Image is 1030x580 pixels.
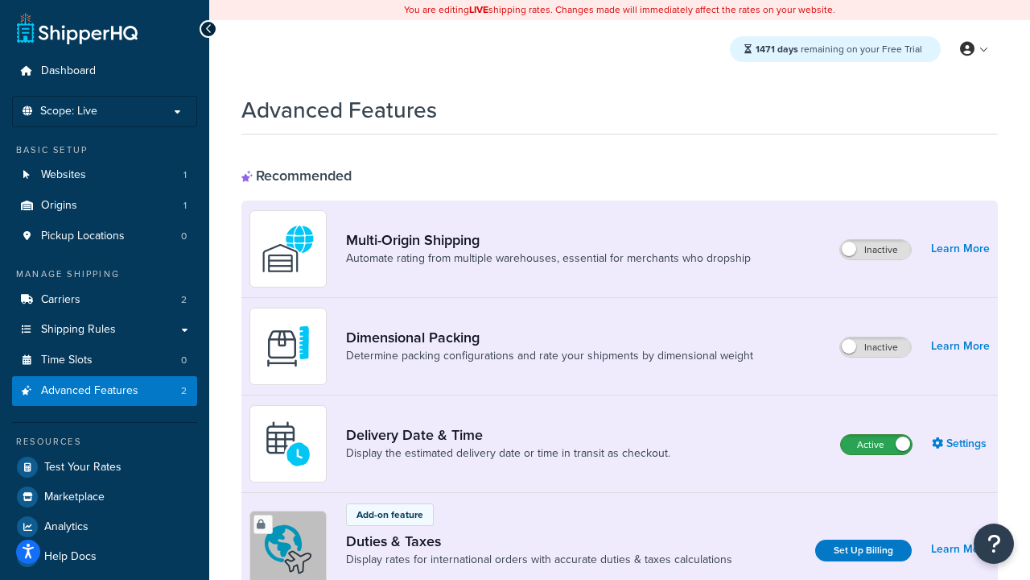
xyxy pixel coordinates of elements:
[974,524,1014,564] button: Open Resource Center
[346,251,751,267] a: Automate rating from multiple warehouses, essential for merchants who dropship
[181,293,187,307] span: 2
[183,199,187,213] span: 1
[12,56,197,86] a: Dashboard
[12,346,197,375] li: Time Slots
[12,483,197,512] a: Marketplace
[841,435,912,454] label: Active
[41,168,86,182] span: Websites
[44,550,97,564] span: Help Docs
[12,143,197,157] div: Basic Setup
[44,461,122,474] span: Test Your Rates
[12,453,197,482] a: Test Your Rates
[12,160,197,190] a: Websites1
[346,348,753,364] a: Determine packing configurations and rate your shipments by dimensional weight
[346,329,753,346] a: Dimensional Packing
[181,230,187,243] span: 0
[181,384,187,398] span: 2
[756,42,922,56] span: remaining on your Free Trial
[12,191,197,221] li: Origins
[932,433,990,455] a: Settings
[756,42,798,56] strong: 1471 days
[12,542,197,571] a: Help Docs
[346,532,732,550] a: Duties & Taxes
[840,338,911,357] label: Inactive
[44,520,89,534] span: Analytics
[346,231,751,249] a: Multi-Origin Shipping
[346,552,732,568] a: Display rates for international orders with accurate duties & taxes calculations
[931,538,990,561] a: Learn More
[40,105,97,118] span: Scope: Live
[12,435,197,449] div: Resources
[469,2,488,17] b: LIVE
[12,512,197,541] a: Analytics
[12,285,197,315] li: Carriers
[12,346,197,375] a: Time Slots0
[41,354,93,367] span: Time Slots
[346,445,670,462] a: Display the estimated delivery date or time in transit as checkout.
[12,222,197,251] li: Pickup Locations
[840,240,911,259] label: Inactive
[931,238,990,260] a: Learn More
[12,376,197,406] a: Advanced Features2
[12,315,197,345] a: Shipping Rules
[12,376,197,406] li: Advanced Features
[41,64,96,78] span: Dashboard
[241,167,352,184] div: Recommended
[356,507,423,522] p: Add-on feature
[12,191,197,221] a: Origins1
[41,323,116,337] span: Shipping Rules
[260,318,316,375] img: DTVBYsAAAAAASUVORK5CYII=
[12,222,197,251] a: Pickup Locations0
[931,335,990,358] a: Learn More
[12,160,197,190] li: Websites
[346,426,670,444] a: Delivery Date & Time
[41,199,77,213] span: Origins
[183,168,187,182] span: 1
[241,94,437,126] h1: Advanced Features
[12,285,197,315] a: Carriers2
[12,267,197,281] div: Manage Shipping
[815,540,912,561] a: Set Up Billing
[44,491,105,504] span: Marketplace
[41,384,138,398] span: Advanced Features
[41,230,125,243] span: Pickup Locations
[181,354,187,367] span: 0
[41,293,80,307] span: Carriers
[260,221,316,277] img: WatD5o0RtDAAAAAElFTkSuQmCC
[260,416,316,472] img: gfkeb5ejjkALwAAAABJRU5ErkJggg==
